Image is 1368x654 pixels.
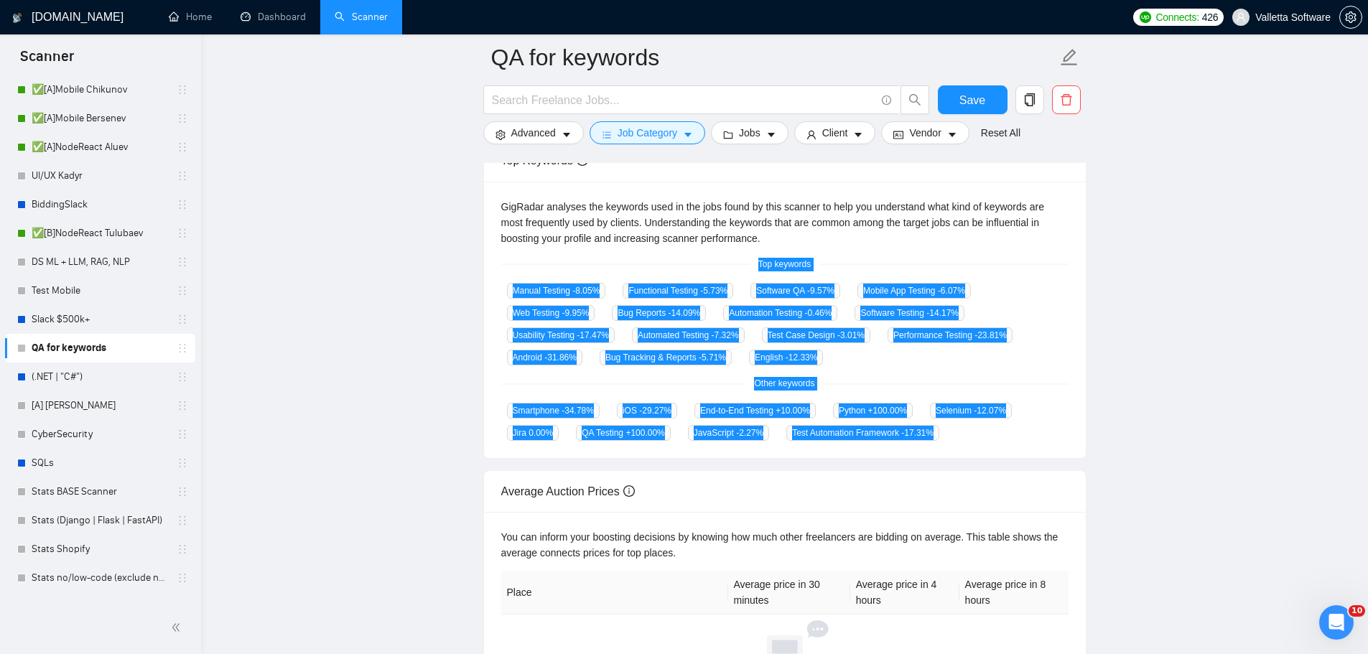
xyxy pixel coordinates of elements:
[1053,93,1080,106] span: delete
[974,330,1007,340] span: -23.81 %
[617,403,677,419] span: iOS
[901,93,929,106] span: search
[177,543,188,555] span: holder
[177,572,188,584] span: holder
[32,104,168,133] a: ✅[A]Mobile Bersenev
[177,457,188,469] span: holder
[909,125,941,141] span: Vendor
[1015,85,1044,114] button: copy
[501,199,1069,246] div: GigRadar analyses the keywords used in the jobs found by this scanner to help you understand what...
[1339,6,1362,29] button: setting
[699,352,726,363] span: -5.71 %
[9,46,85,76] span: Scanner
[882,95,891,105] span: info-circle
[1340,11,1362,23] span: setting
[32,276,168,305] a: Test Mobile
[590,121,705,144] button: barsJob Categorycaret-down
[32,449,168,477] a: SQLs
[1349,605,1365,617] span: 10
[1052,85,1081,114] button: delete
[32,133,168,162] a: ✅[A]NodeReact Aluev
[683,129,693,140] span: caret-down
[1155,9,1199,25] span: Connects:
[32,420,168,449] a: CyberSecurity
[926,308,959,318] span: -14.17 %
[572,286,600,296] span: -8.05 %
[974,406,1006,416] span: -12.07 %
[177,141,188,153] span: holder
[857,283,971,299] span: Mobile App Testing
[177,400,188,411] span: holder
[623,283,733,299] span: Functional Testing
[177,170,188,182] span: holder
[947,129,957,140] span: caret-down
[495,129,506,140] span: setting
[602,129,612,140] span: bars
[576,425,671,441] span: QA Testing
[853,129,863,140] span: caret-down
[981,125,1020,141] a: Reset All
[959,571,1069,615] th: Average price in 8 hours
[688,425,769,441] span: JavaScript
[501,529,1069,561] div: You can inform your boosting decisions by knowing how much other freelancers are bidding on avera...
[177,199,188,210] span: holder
[807,286,834,296] span: -9.57 %
[833,403,913,419] span: Python
[177,601,188,612] span: holder
[501,571,728,615] th: Place
[632,327,745,343] span: Automated Testing
[32,363,168,391] a: (.NET | "C#")
[625,428,664,438] span: +100.00 %
[544,352,577,363] span: -31.86 %
[562,308,589,318] span: -9.95 %
[177,256,188,268] span: holder
[1202,9,1218,25] span: 426
[32,190,168,219] a: BiddingSlack
[32,75,168,104] a: ✅[A]Mobile Chikunov
[177,429,188,440] span: holder
[32,305,168,334] a: Slack $500k+
[177,285,188,296] span: holder
[893,129,903,140] span: idcard
[177,113,188,124] span: holder
[507,425,559,441] span: Jira
[723,129,733,140] span: folder
[723,305,837,321] span: Automation Testing
[639,406,671,416] span: -29.27 %
[562,129,572,140] span: caret-down
[507,327,615,343] span: Usability Testing
[171,620,185,635] span: double-left
[938,286,965,296] span: -6.07 %
[711,121,788,144] button: folderJobscaret-down
[177,486,188,497] span: holder
[623,485,635,497] span: info-circle
[669,308,701,318] span: -14.09 %
[728,571,850,615] th: Average price in 30 minutes
[1060,48,1079,67] span: edit
[794,121,876,144] button: userClientcaret-down
[750,258,819,271] span: Top keywords
[745,377,823,391] span: Other keywords
[736,428,763,438] span: -2.27 %
[959,91,985,109] span: Save
[750,283,840,299] span: Software QA
[32,564,168,592] a: Stats no/low-code (exclude n8n)
[700,286,727,296] span: -5.73 %
[600,350,732,365] span: Bug Tracking & Reports
[1319,605,1354,640] iframe: Intercom live chat
[806,129,816,140] span: user
[712,330,739,340] span: -7.32 %
[901,428,934,438] span: -17.31 %
[766,129,776,140] span: caret-down
[177,515,188,526] span: holder
[1140,11,1151,23] img: upwork-logo.png
[938,85,1008,114] button: Save
[501,471,1069,512] div: Average Auction Prices
[562,406,594,416] span: -34.78 %
[930,403,1012,419] span: Selenium
[335,11,388,23] a: searchScanner
[1236,12,1246,22] span: user
[749,350,823,365] span: English
[32,162,168,190] a: UI/UX Kadyr
[492,91,875,109] input: Search Freelance Jobs...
